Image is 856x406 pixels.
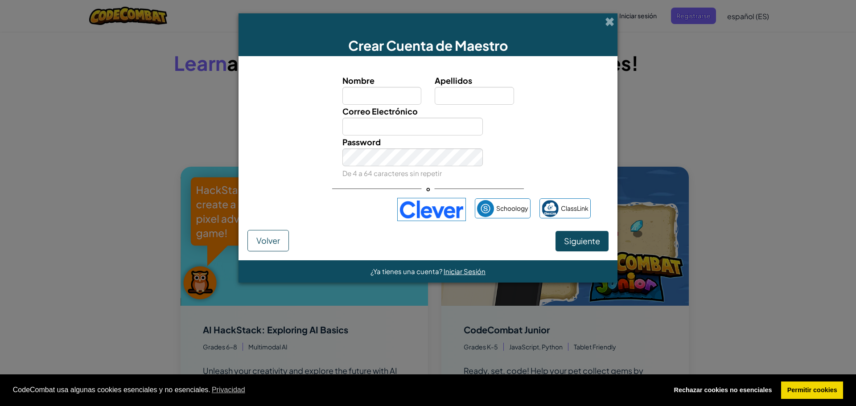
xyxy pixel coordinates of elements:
small: De 4 a 64 caracteres sin repetir [342,169,442,177]
img: classlink-logo-small.png [542,200,559,217]
span: CodeCombat usa algunas cookies esenciales y no esenciales. [13,383,661,397]
span: Apellidos [435,75,472,86]
button: Siguiente [556,231,609,251]
img: clever-logo-blue.png [397,198,466,221]
button: Volver [247,230,289,251]
span: Password [342,137,381,147]
span: ClassLink [561,202,588,215]
a: learn more about cookies [210,383,247,397]
span: Volver [256,235,280,246]
span: ¿Ya tienes una cuenta? [370,267,444,275]
iframe: Botón Iniciar sesión con Google [261,200,393,219]
img: schoology.png [477,200,494,217]
span: Siguiente [564,236,600,246]
span: Correo Electrónico [342,106,418,116]
span: o [422,182,435,195]
a: allow cookies [781,381,843,399]
span: Crear Cuenta de Maestro [348,37,508,54]
a: deny cookies [668,381,778,399]
a: Iniciar Sesión [444,267,486,275]
span: Schoology [496,202,528,215]
span: Nombre [342,75,374,86]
